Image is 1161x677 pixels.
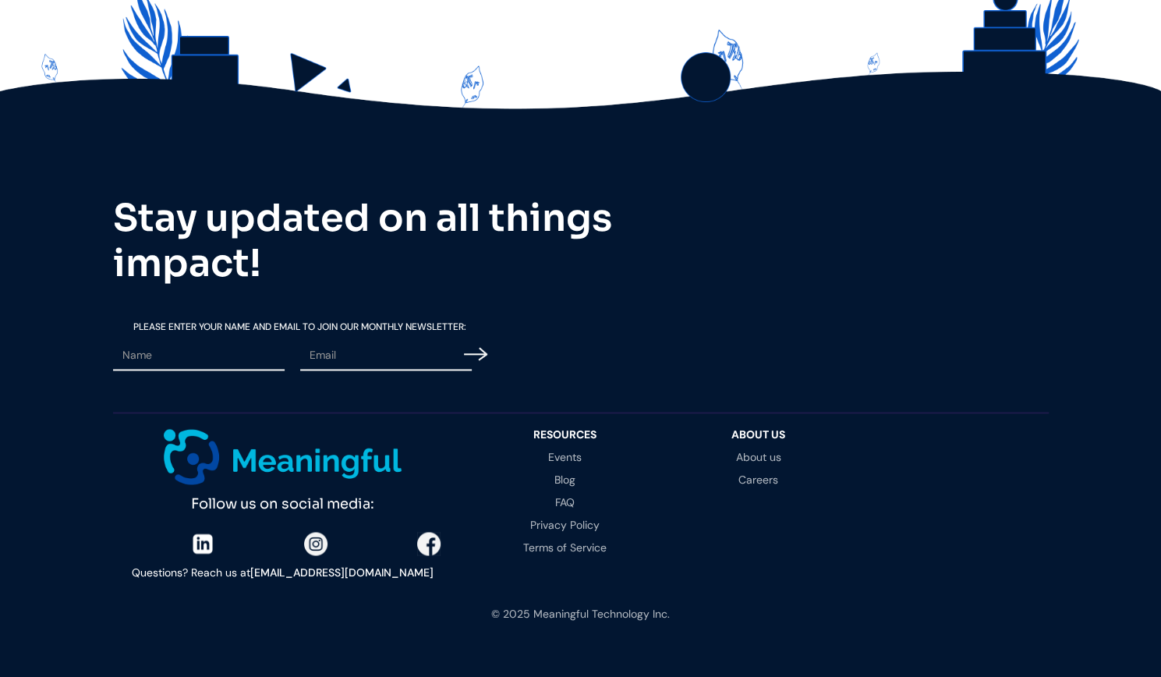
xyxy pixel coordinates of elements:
[464,335,487,374] input: Submit
[113,322,487,331] label: Please Enter your Name and email To Join our Monthly Newsletter:
[678,429,840,440] div: About Us
[678,452,840,463] a: About us
[484,519,646,530] a: Privacy Policy
[484,542,646,553] a: Terms of Service
[250,565,434,579] a: [EMAIL_ADDRESS][DOMAIN_NAME]
[484,429,646,440] div: resources
[484,474,646,485] a: Blog
[113,563,453,582] div: Questions? Reach us at
[678,474,840,485] a: Careers
[491,604,670,623] div: © 2025 Meaningful Technology Inc.
[113,341,285,370] input: Name
[113,484,453,516] div: Follow us on social media:
[113,196,659,285] h2: Stay updated on all things impact!
[484,497,646,508] a: FAQ
[484,452,646,463] a: Events
[113,322,487,377] form: Email Form
[300,341,472,370] input: Email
